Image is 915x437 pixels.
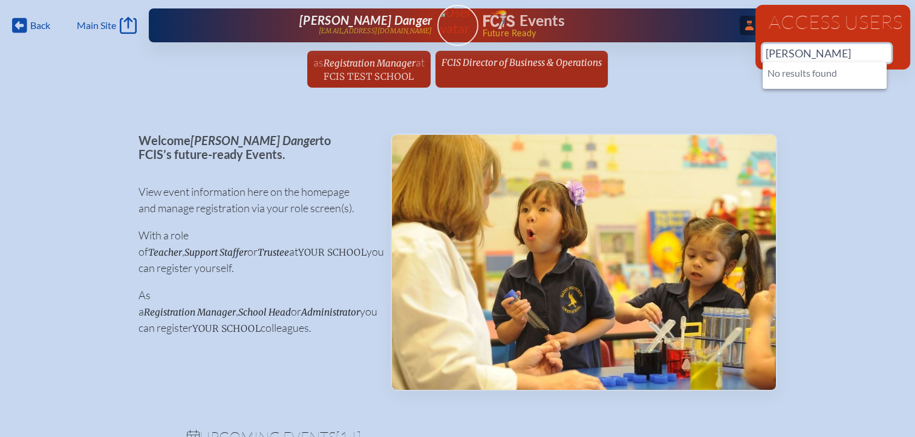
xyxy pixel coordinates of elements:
[138,134,371,161] p: Welcome to FCIS’s future-ready Events.
[313,56,324,69] span: as
[437,5,478,46] a: User Avatar
[415,56,425,69] span: at
[324,57,415,69] span: Registration Manager
[77,17,136,34] a: Main Site
[763,44,891,62] input: Person’s name or email
[138,184,371,216] p: View event information here on the homepage and manage registration via your role screen(s).
[138,287,371,336] p: As a , or you can register colleagues.
[483,10,728,37] div: FCIS Events — Future ready
[299,13,432,27] span: [PERSON_NAME] Danger
[30,19,50,31] span: Back
[238,306,291,318] span: School Head
[138,227,371,276] p: With a role of , or at you can register yourself.
[258,247,289,258] span: Trustee
[190,133,319,147] span: [PERSON_NAME] Danger
[763,62,887,89] ul: Option List
[763,12,903,31] h1: Access Users
[187,13,432,37] a: [PERSON_NAME] Danger[EMAIL_ADDRESS][DOMAIN_NAME]
[319,27,432,35] p: [EMAIL_ADDRESS][DOMAIN_NAME]
[298,247,366,258] span: your school
[324,71,414,82] span: FCIS Test School
[432,4,483,36] img: User Avatar
[144,306,236,318] span: Registration Manager
[184,247,247,258] span: Support Staffer
[301,306,360,318] span: Administrator
[148,247,182,258] span: Teacher
[192,323,261,334] span: your school
[763,67,887,84] li: No results found
[308,51,429,88] a: asRegistration ManageratFCIS Test School
[441,57,602,68] span: FCIS Director of Business & Operations
[392,135,776,390] img: Events
[437,51,607,74] a: FCIS Director of Business & Operations
[77,19,116,31] span: Main Site
[482,29,728,37] span: Future Ready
